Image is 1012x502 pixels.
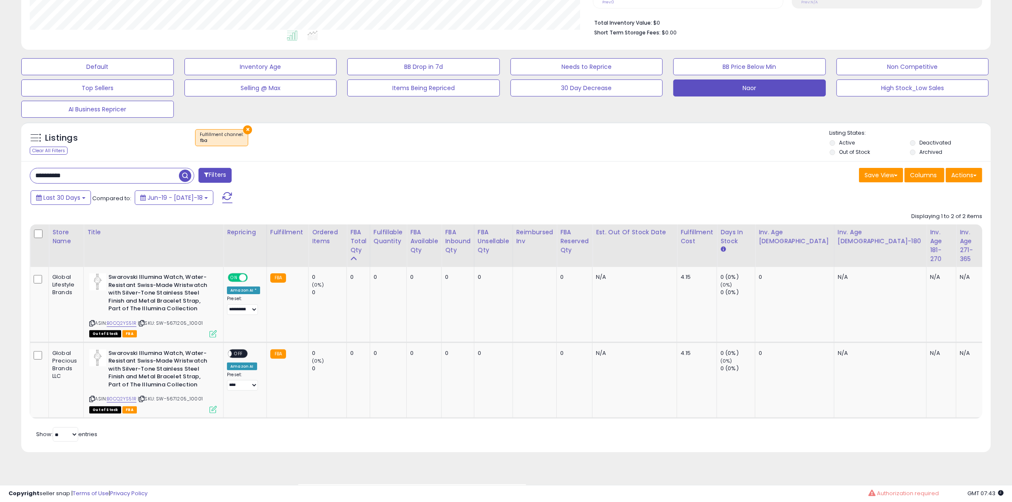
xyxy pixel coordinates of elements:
button: Inventory Age [184,58,337,75]
small: (0%) [312,357,324,364]
div: 0 [759,273,828,281]
button: × [243,125,252,134]
div: N/A [838,349,920,357]
div: 0 [759,349,828,357]
small: (0%) [312,281,324,288]
small: (0%) [720,281,732,288]
div: 0 [445,349,468,357]
div: 0 (0%) [720,349,755,357]
div: Inv. Age 271-365 [960,228,982,264]
div: fba [200,138,244,144]
div: Inv. Age 181-270 [930,228,952,264]
div: FBA inbound Qty [445,228,471,255]
div: Inv. Age [DEMOGRAPHIC_DATA]-180 [838,228,923,246]
div: 0 (0%) [720,289,755,296]
div: Global Lifestyle Brands [52,273,77,297]
span: OFF [247,274,260,281]
div: 0 [312,273,346,281]
div: N/A [960,273,979,281]
button: Non Competitive [836,58,989,75]
span: | SKU: SW-5671205_10001 [138,395,203,402]
div: 4.15 [680,273,710,281]
button: Items Being Repriced [347,79,500,96]
div: 0 [445,273,468,281]
div: Preset: [227,296,260,315]
button: Filters [198,168,232,183]
small: FBA [270,349,286,359]
div: N/A [838,273,920,281]
div: Inv. Age [DEMOGRAPHIC_DATA] [759,228,831,246]
span: Show: entries [36,430,97,438]
a: B0CQ2YS51R [107,320,136,327]
small: (0%) [720,357,732,364]
span: All listings that are currently out of stock and unavailable for purchase on Amazon [89,330,121,338]
div: N/A [960,349,979,357]
div: FBA Available Qty [410,228,438,255]
div: Fulfillable Quantity [374,228,403,246]
div: ASIN: [89,273,217,336]
label: Active [839,139,855,146]
button: Jun-19 - [DATE]-18 [135,190,213,205]
label: Deactivated [919,139,951,146]
div: 0 [374,273,400,281]
button: Last 30 Days [31,190,91,205]
div: Store Name [52,228,80,246]
div: Amazon AI [227,363,257,370]
div: 0 [374,349,400,357]
button: Default [21,58,174,75]
span: ON [229,274,239,281]
div: 0 [560,273,586,281]
div: Clear All Filters [30,147,68,155]
small: FBA [270,273,286,283]
div: 0 [350,349,363,357]
button: Save View [859,168,903,182]
div: Est. Out Of Stock Date [596,228,673,237]
span: FBA [122,406,137,414]
button: Top Sellers [21,79,174,96]
span: Columns [910,171,937,179]
label: Out of Stock [839,148,870,156]
div: 0 [478,349,506,357]
button: Needs to Reprice [510,58,663,75]
div: 0 [410,273,435,281]
button: High Stock_Low Sales [836,79,989,96]
img: 31B3ykGZXIL._SL40_.jpg [89,273,106,290]
div: Repricing [227,228,263,237]
h5: Listings [45,132,78,144]
div: Global Precious Brands LLC [52,349,77,380]
span: Compared to: [92,194,131,202]
span: Jun-19 - [DATE]-18 [147,193,203,202]
small: Days In Stock. [720,246,726,253]
div: 0 [350,273,363,281]
button: Columns [904,168,944,182]
div: 0 [410,349,435,357]
div: Title [87,228,220,237]
li: $0 [594,17,976,27]
b: Swarovski Illumina Watch, Water-Resistant Swiss-Made Wristwatch with Silver-Tone Stainless Steel ... [108,349,212,391]
b: Swarovski Illumina Watch, Water-Resistant Swiss-Made Wristwatch with Silver-Tone Stainless Steel ... [108,273,212,315]
b: Total Inventory Value: [594,19,652,26]
button: Selling @ Max [184,79,337,96]
div: Ordered Items [312,228,343,246]
div: FBA Reserved Qty [560,228,589,255]
span: Fulfillment channel : [200,131,244,144]
button: BB Drop in 7d [347,58,500,75]
div: ASIN: [89,349,217,412]
div: 0 (0%) [720,365,755,372]
div: FBA Unsellable Qty [478,228,509,255]
span: All listings that are currently out of stock and unavailable for purchase on Amazon [89,406,121,414]
p: Listing States: [830,129,991,137]
div: 0 [312,349,346,357]
div: 0 [560,349,586,357]
p: N/A [596,349,670,357]
button: AI Business Repricer [21,101,174,118]
p: N/A [596,273,670,281]
div: Amazon AI * [227,286,260,294]
div: N/A [930,349,950,357]
div: Displaying 1 to 2 of 2 items [911,213,982,221]
b: Short Term Storage Fees: [594,29,660,36]
div: Fulfillment [270,228,305,237]
div: Preset: [227,372,260,391]
span: OFF [232,350,246,357]
th: Total inventory reimbursement - number of items added back to fulfillable inventory [513,224,557,267]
